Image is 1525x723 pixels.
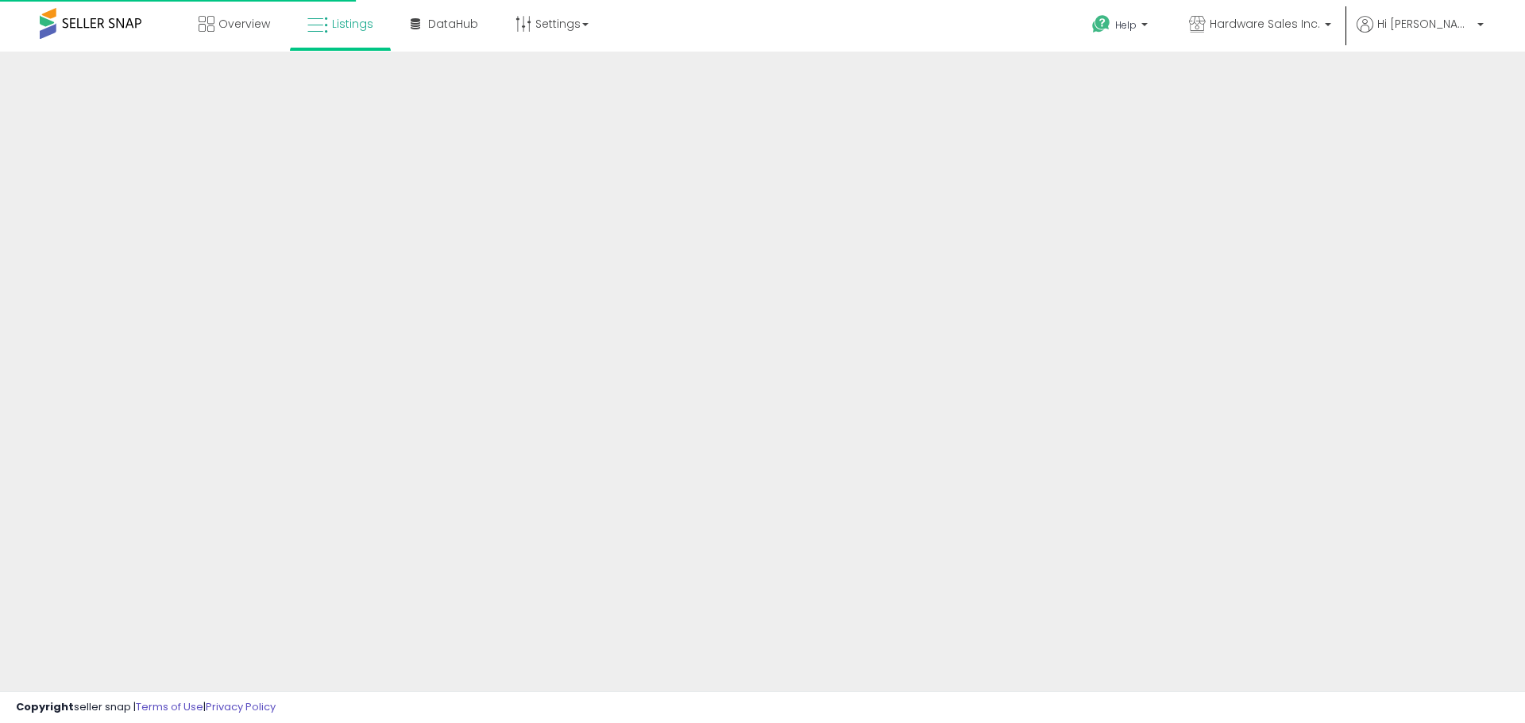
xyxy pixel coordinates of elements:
[16,699,74,714] strong: Copyright
[1377,16,1473,32] span: Hi [PERSON_NAME]
[1091,14,1111,34] i: Get Help
[16,700,276,715] div: seller snap | |
[1357,16,1484,52] a: Hi [PERSON_NAME]
[1115,18,1137,32] span: Help
[1210,16,1320,32] span: Hardware Sales Inc.
[1079,2,1164,52] a: Help
[332,16,373,32] span: Listings
[428,16,478,32] span: DataHub
[206,699,276,714] a: Privacy Policy
[136,699,203,714] a: Terms of Use
[218,16,270,32] span: Overview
